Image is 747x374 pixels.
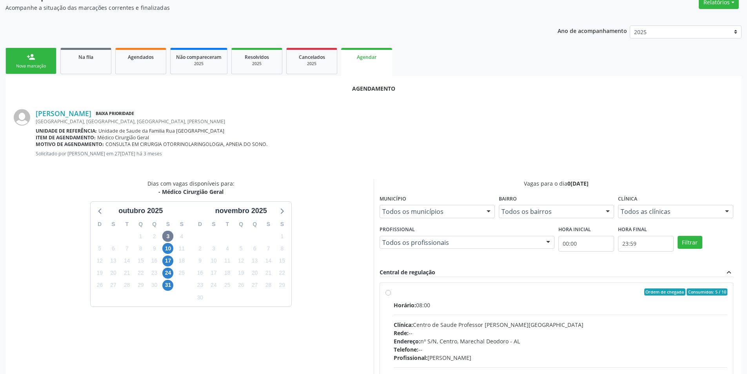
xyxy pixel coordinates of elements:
span: segunda-feira, 10 de novembro de 2025 [208,255,219,266]
i: expand_less [725,268,733,277]
span: sábado, 29 de novembro de 2025 [276,280,287,291]
span: sábado, 11 de outubro de 2025 [176,243,187,254]
span: quinta-feira, 9 de outubro de 2025 [149,243,160,254]
label: Profissional [380,224,415,236]
div: [GEOGRAPHIC_DATA], [GEOGRAPHIC_DATA], [GEOGRAPHIC_DATA], [PERSON_NAME] [36,118,733,125]
div: S [262,218,275,230]
span: Horário: [394,301,416,309]
input: Selecione o horário [558,236,614,252]
span: sábado, 22 de novembro de 2025 [276,268,287,279]
div: D [93,218,107,230]
div: T [120,218,134,230]
span: 0[DATE] [567,180,589,187]
p: Solicitado por [PERSON_NAME] em 27[DATE] há 3 meses [36,150,733,157]
span: quinta-feira, 16 de outubro de 2025 [149,255,160,266]
div: Vagas para o dia [380,179,734,188]
span: Todos as clínicas [621,208,717,215]
span: domingo, 19 de outubro de 2025 [94,268,105,279]
button: Filtrar [678,236,702,249]
b: Unidade de referência: [36,128,97,134]
div: 2025 [292,61,331,67]
span: terça-feira, 28 de outubro de 2025 [122,280,133,291]
span: Baixa Prioridade [94,109,136,118]
div: D [193,218,207,230]
div: Q [134,218,147,230]
a: [PERSON_NAME] [36,109,91,118]
span: sexta-feira, 24 de outubro de 2025 [162,268,173,279]
span: quinta-feira, 2 de outubro de 2025 [149,231,160,242]
span: quinta-feira, 27 de novembro de 2025 [249,280,260,291]
span: terça-feira, 18 de novembro de 2025 [222,268,233,279]
span: Clínica: [394,321,413,328]
div: S [175,218,189,230]
span: terça-feira, 7 de outubro de 2025 [122,243,133,254]
span: quinta-feira, 30 de outubro de 2025 [149,280,160,291]
div: 08:00 [394,301,728,309]
span: Não compareceram [176,54,222,60]
span: sábado, 1 de novembro de 2025 [276,231,287,242]
span: segunda-feira, 3 de novembro de 2025 [208,243,219,254]
span: Profissional: [394,354,427,361]
span: CONSULTA EM CIRURGIA OTORRINOLARINGOLOGIA, APNEIA DO SONO. [105,141,267,148]
span: sábado, 25 de outubro de 2025 [176,268,187,279]
span: domingo, 23 de novembro de 2025 [194,280,205,291]
span: sexta-feira, 3 de outubro de 2025 [162,231,173,242]
span: sexta-feira, 14 de novembro de 2025 [263,255,274,266]
div: person_add [27,53,35,61]
span: domingo, 30 de novembro de 2025 [194,292,205,303]
span: domingo, 26 de outubro de 2025 [94,280,105,291]
span: sexta-feira, 28 de novembro de 2025 [263,280,274,291]
span: sexta-feira, 10 de outubro de 2025 [162,243,173,254]
div: 2025 [237,61,276,67]
span: Consumidos: 5 / 10 [687,288,727,296]
span: sábado, 4 de outubro de 2025 [176,231,187,242]
p: Acompanhe a situação das marcações correntes e finalizadas [5,4,521,12]
span: segunda-feira, 6 de outubro de 2025 [108,243,119,254]
div: Q [248,218,262,230]
span: sexta-feira, 21 de novembro de 2025 [263,268,274,279]
span: terça-feira, 11 de novembro de 2025 [222,255,233,266]
b: Motivo de agendamento: [36,141,104,148]
span: terça-feira, 14 de outubro de 2025 [122,255,133,266]
span: domingo, 2 de novembro de 2025 [194,243,205,254]
span: Todos os bairros [502,208,598,215]
label: Município [380,193,406,205]
label: Hora final [618,224,647,236]
span: quinta-feira, 20 de novembro de 2025 [249,268,260,279]
span: Cancelados [299,54,325,60]
span: sábado, 15 de novembro de 2025 [276,255,287,266]
div: [PERSON_NAME] [394,354,728,362]
div: -- [394,329,728,337]
div: -- [394,345,728,354]
span: terça-feira, 21 de outubro de 2025 [122,268,133,279]
span: Agendar [357,54,376,60]
img: img [14,109,30,126]
div: Q [234,218,248,230]
span: quarta-feira, 19 de novembro de 2025 [236,268,247,279]
span: Resolvidos [245,54,269,60]
b: Item de agendamento: [36,134,96,141]
span: domingo, 12 de outubro de 2025 [94,255,105,266]
span: segunda-feira, 27 de outubro de 2025 [108,280,119,291]
div: - Médico Cirurgião Geral [147,188,234,196]
p: Ano de acompanhamento [558,26,627,35]
span: Todos os municípios [382,208,479,215]
div: S [275,218,289,230]
span: quinta-feira, 23 de outubro de 2025 [149,268,160,279]
input: Selecione o horário [618,236,674,252]
span: terça-feira, 25 de novembro de 2025 [222,280,233,291]
span: Médico Cirurgião Geral [97,134,149,141]
span: quarta-feira, 5 de novembro de 2025 [236,243,247,254]
div: Centro de Saude Professor [PERSON_NAME][GEOGRAPHIC_DATA] [394,321,728,329]
div: Dias com vagas disponíveis para: [147,179,234,196]
span: domingo, 5 de outubro de 2025 [94,243,105,254]
span: segunda-feira, 17 de novembro de 2025 [208,268,219,279]
div: Central de regulação [380,268,435,277]
span: domingo, 16 de novembro de 2025 [194,268,205,279]
span: quarta-feira, 8 de outubro de 2025 [135,243,146,254]
span: quarta-feira, 15 de outubro de 2025 [135,255,146,266]
span: segunda-feira, 20 de outubro de 2025 [108,268,119,279]
span: Todos os profissionais [382,239,538,246]
div: novembro 2025 [212,206,270,216]
div: Nova marcação [11,63,51,69]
